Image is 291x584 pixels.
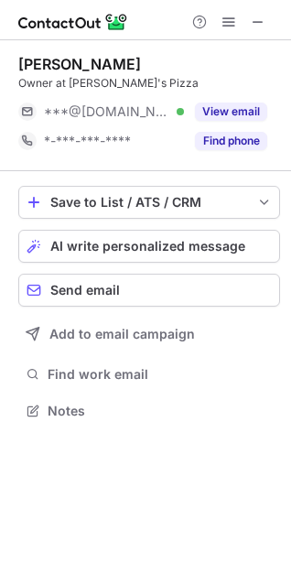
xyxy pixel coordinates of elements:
[48,366,273,383] span: Find work email
[18,318,280,351] button: Add to email campaign
[18,362,280,387] button: Find work email
[44,103,170,120] span: ***@[DOMAIN_NAME]
[18,274,280,307] button: Send email
[48,403,273,419] span: Notes
[49,327,195,341] span: Add to email campaign
[18,398,280,424] button: Notes
[50,239,245,254] span: AI write personalized message
[195,103,267,121] button: Reveal Button
[18,11,128,33] img: ContactOut v5.3.10
[50,283,120,297] span: Send email
[195,132,267,150] button: Reveal Button
[50,195,248,210] div: Save to List / ATS / CRM
[18,75,280,92] div: Owner at [PERSON_NAME]'s Pizza
[18,230,280,263] button: AI write personalized message
[18,186,280,219] button: save-profile-one-click
[18,55,141,73] div: [PERSON_NAME]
